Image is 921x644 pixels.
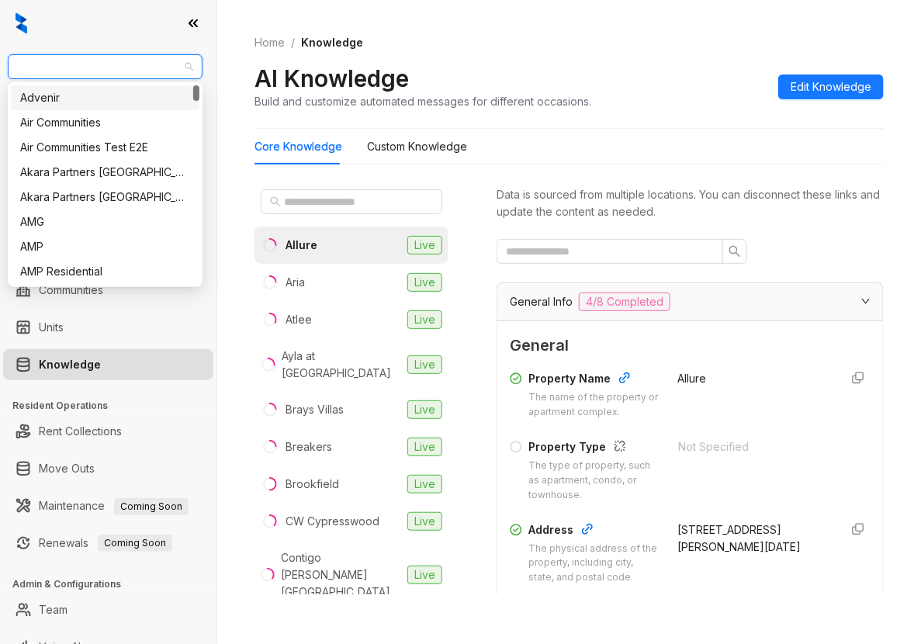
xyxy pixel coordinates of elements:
[301,36,363,49] span: Knowledge
[39,416,122,447] a: Rent Collections
[407,355,442,374] span: Live
[3,416,213,447] li: Rent Collections
[528,438,660,459] div: Property Type
[3,453,213,484] li: Move Outs
[11,160,199,185] div: Akara Partners Nashville
[11,209,199,234] div: AMG
[20,263,190,280] div: AMP Residential
[3,490,213,521] li: Maintenance
[254,64,409,93] h2: AI Knowledge
[678,521,828,556] div: [STREET_ADDRESS][PERSON_NAME][DATE]
[407,400,442,419] span: Live
[20,89,190,106] div: Advenir
[791,78,871,95] span: Edit Knowledge
[114,498,189,515] span: Coming Soon
[11,259,199,284] div: AMP Residential
[528,459,660,503] div: The type of property, such as apartment, condo, or townhouse.
[528,390,660,420] div: The name of the property or apartment complex.
[39,349,101,380] a: Knowledge
[11,185,199,209] div: Akara Partners Phoenix
[407,475,442,493] span: Live
[3,104,213,135] li: Leads
[407,512,442,531] span: Live
[20,238,190,255] div: AMP
[254,138,342,155] div: Core Knowledge
[510,293,573,310] span: General Info
[17,55,193,78] span: United Apartment Group
[3,208,213,239] li: Collections
[286,476,339,493] div: Brookfield
[286,237,317,254] div: Allure
[3,171,213,202] li: Leasing
[251,34,288,51] a: Home
[12,399,216,413] h3: Resident Operations
[497,283,883,320] div: General Info4/8 Completed
[282,348,401,382] div: Ayla at [GEOGRAPHIC_DATA]
[3,349,213,380] li: Knowledge
[528,370,660,390] div: Property Name
[579,293,670,311] span: 4/8 Completed
[510,334,871,358] span: General
[11,110,199,135] div: Air Communities
[861,296,871,306] span: expanded
[39,528,172,559] a: RenewalsComing Soon
[729,245,741,258] span: search
[20,139,190,156] div: Air Communities Test E2E
[254,93,591,109] div: Build and customize automated messages for different occasions.
[39,453,95,484] a: Move Outs
[98,535,172,552] span: Coming Soon
[367,138,467,155] div: Custom Knowledge
[286,274,305,291] div: Aria
[286,311,312,328] div: Atlee
[39,312,64,343] a: Units
[3,275,213,306] li: Communities
[39,594,68,625] a: Team
[286,401,344,418] div: Brays Villas
[20,164,190,181] div: Akara Partners [GEOGRAPHIC_DATA]
[39,275,103,306] a: Communities
[407,273,442,292] span: Live
[3,312,213,343] li: Units
[528,542,660,586] div: The physical address of the property, including city, state, and postal code.
[20,189,190,206] div: Akara Partners [GEOGRAPHIC_DATA]
[11,135,199,160] div: Air Communities Test E2E
[528,521,660,542] div: Address
[407,310,442,329] span: Live
[20,114,190,131] div: Air Communities
[16,12,27,34] img: logo
[12,577,216,591] h3: Admin & Configurations
[3,594,213,625] li: Team
[286,513,379,530] div: CW Cypresswood
[286,438,332,455] div: Breakers
[407,438,442,456] span: Live
[778,74,884,99] button: Edit Knowledge
[20,213,190,230] div: AMG
[407,566,442,584] span: Live
[497,186,884,220] div: Data is sourced from multiple locations. You can disconnect these links and update the content as...
[407,236,442,254] span: Live
[11,85,199,110] div: Advenir
[270,196,281,207] span: search
[679,438,829,455] div: Not Specified
[11,234,199,259] div: AMP
[678,372,707,385] span: Allure
[291,34,295,51] li: /
[281,549,401,601] div: Contigo [PERSON_NAME][GEOGRAPHIC_DATA]
[3,528,213,559] li: Renewals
